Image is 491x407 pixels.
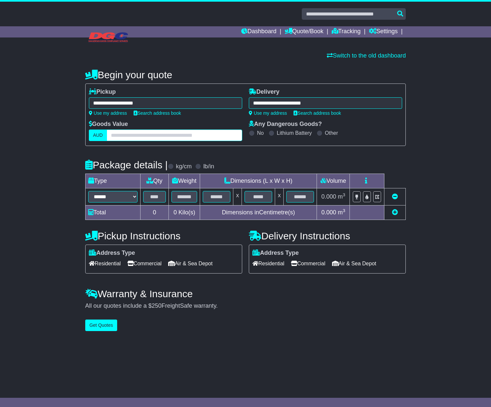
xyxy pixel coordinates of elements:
[249,88,279,96] label: Delivery
[322,209,336,216] span: 0.000
[338,209,346,216] span: m
[134,110,181,116] a: Search address book
[168,258,213,269] span: Air & Sea Depot
[249,230,406,241] h4: Delivery Instructions
[85,230,242,241] h4: Pickup Instructions
[85,159,168,170] h4: Package details |
[249,110,287,116] a: Use my address
[89,258,121,269] span: Residential
[249,121,322,128] label: Any Dangerous Goods?
[127,258,162,269] span: Commercial
[203,163,214,170] label: lb/in
[252,250,299,257] label: Address Type
[140,174,169,188] td: Qty
[152,302,162,309] span: 250
[285,26,323,37] a: Quote/Book
[343,192,346,197] sup: 3
[392,193,398,200] a: Remove this item
[322,193,336,200] span: 0.000
[176,163,192,170] label: kg/cm
[332,26,361,37] a: Tracking
[85,288,406,299] h4: Warranty & Insurance
[277,130,312,136] label: Lithium Battery
[275,188,284,205] td: x
[85,205,140,220] td: Total
[85,302,406,310] div: All our quotes include a $ FreightSafe warranty.
[85,320,117,331] button: Get Quotes
[89,130,107,141] label: AUD
[369,26,398,37] a: Settings
[257,130,264,136] label: No
[294,110,341,116] a: Search address book
[89,88,116,96] label: Pickup
[233,188,242,205] td: x
[291,258,325,269] span: Commercial
[85,174,140,188] td: Type
[89,250,135,257] label: Address Type
[173,209,177,216] span: 0
[89,110,127,116] a: Use my address
[200,174,317,188] td: Dimensions (L x W x H)
[252,258,284,269] span: Residential
[392,209,398,216] a: Add new item
[89,121,128,128] label: Goods Value
[343,208,346,213] sup: 3
[140,205,169,220] td: 0
[317,174,350,188] td: Volume
[332,258,376,269] span: Air & Sea Depot
[327,52,406,59] a: Switch to the old dashboard
[169,205,200,220] td: Kilo(s)
[325,130,338,136] label: Other
[169,174,200,188] td: Weight
[85,69,406,80] h4: Begin your quote
[200,205,317,220] td: Dimensions in Centimetre(s)
[338,193,346,200] span: m
[241,26,276,37] a: Dashboard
